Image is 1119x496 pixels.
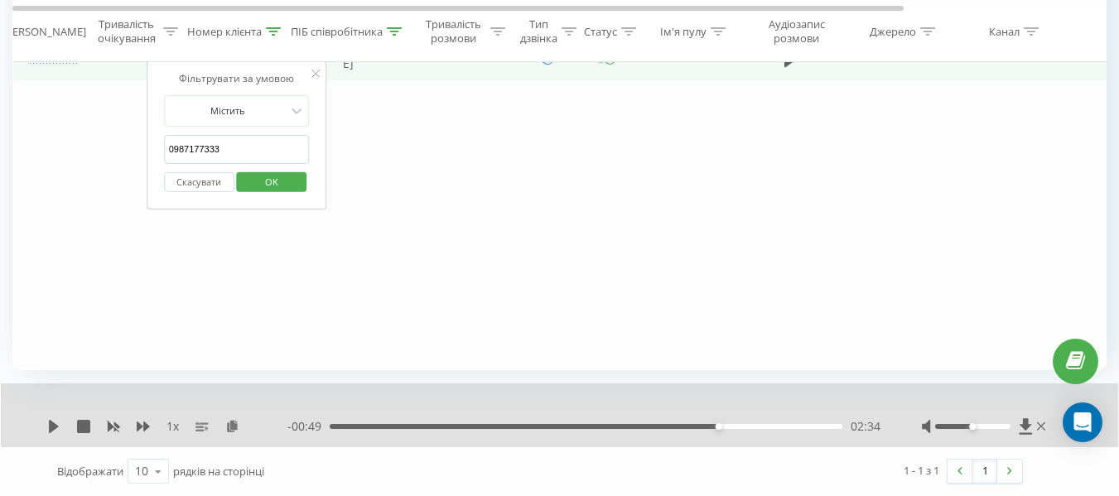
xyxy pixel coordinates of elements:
[291,24,383,38] div: ПІБ співробітника
[660,24,707,38] div: Ім'я пулу
[969,423,976,430] div: Accessibility label
[421,17,486,46] div: Тривалість розмови
[248,168,295,194] span: OK
[989,24,1020,38] div: Канал
[187,24,262,38] div: Номер клієнта
[164,171,234,192] button: Скасувати
[716,423,722,430] div: Accessibility label
[904,462,939,479] div: 1 - 1 з 1
[166,418,179,435] span: 1 x
[520,17,557,46] div: Тип дзвінка
[94,17,159,46] div: Тривалість очікування
[1063,402,1102,442] div: Open Intercom Messenger
[851,418,880,435] span: 02:34
[173,464,264,479] span: рядків на сторінці
[287,418,330,435] span: - 00:49
[584,24,617,38] div: Статус
[870,24,916,38] div: Джерело
[164,70,310,87] div: Фільтрувати за умовою
[237,171,307,192] button: OK
[972,460,997,483] a: 1
[164,135,310,164] input: Введіть значення
[57,464,123,479] span: Відображати
[756,17,837,46] div: Аудіозапис розмови
[2,24,86,38] div: [PERSON_NAME]
[135,463,148,479] div: 10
